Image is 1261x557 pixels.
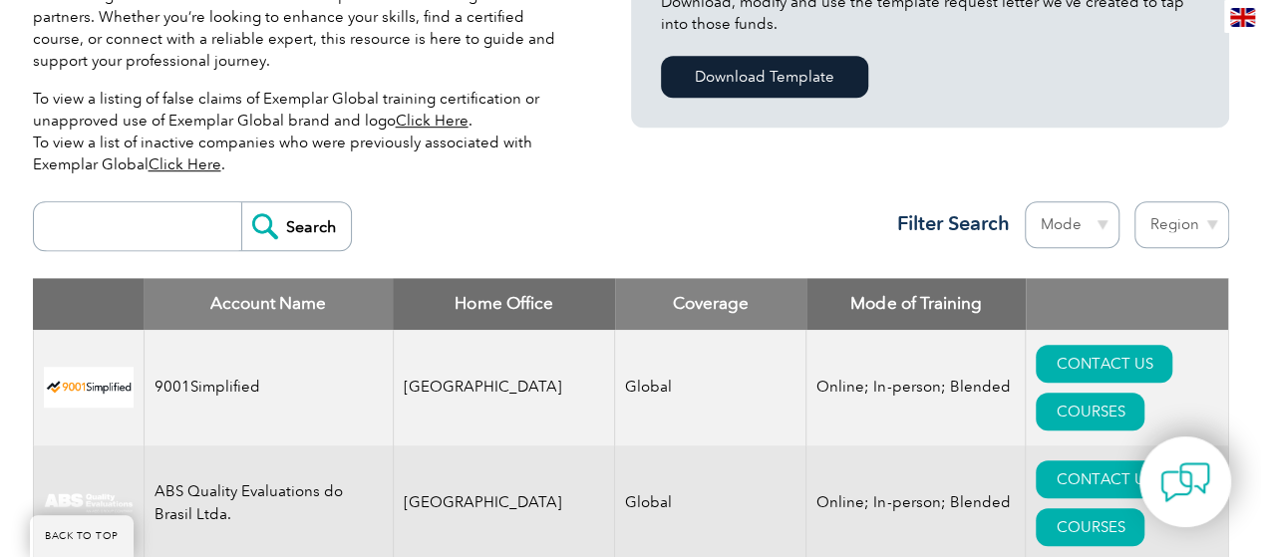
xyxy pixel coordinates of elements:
img: 37c9c059-616f-eb11-a812-002248153038-logo.png [44,367,134,408]
a: CONTACT US [1036,460,1172,498]
img: contact-chat.png [1160,457,1210,507]
td: Online; In-person; Blended [806,330,1026,445]
a: CONTACT US [1036,345,1172,383]
h3: Filter Search [885,211,1010,236]
p: To view a listing of false claims of Exemplar Global training certification or unapproved use of ... [33,88,571,175]
a: Click Here [149,155,221,173]
a: Download Template [661,56,868,98]
td: 9001Simplified [144,330,393,445]
th: Coverage: activate to sort column ascending [615,278,806,330]
th: Mode of Training: activate to sort column ascending [806,278,1026,330]
input: Search [241,202,351,250]
td: Global [615,330,806,445]
th: : activate to sort column ascending [1026,278,1228,330]
a: COURSES [1036,508,1144,546]
th: Account Name: activate to sort column descending [144,278,393,330]
td: [GEOGRAPHIC_DATA] [393,330,615,445]
th: Home Office: activate to sort column ascending [393,278,615,330]
a: COURSES [1036,393,1144,430]
img: c92924ac-d9bc-ea11-a814-000d3a79823d-logo.jpg [44,492,134,514]
img: en [1230,8,1255,27]
a: Click Here [396,112,469,130]
a: BACK TO TOP [30,515,134,557]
